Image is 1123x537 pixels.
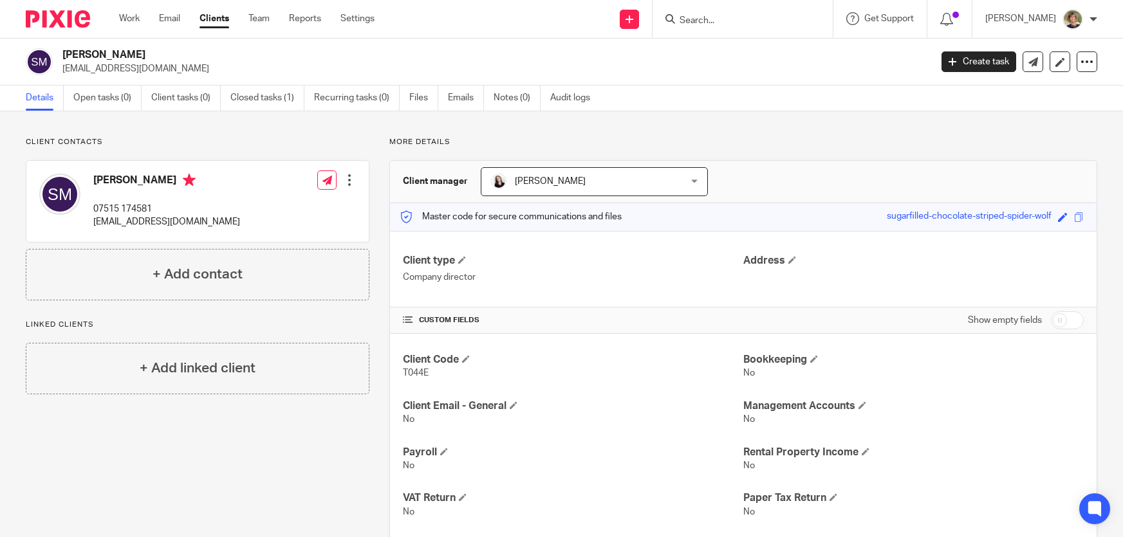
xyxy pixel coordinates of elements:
a: Audit logs [550,86,600,111]
h4: Client type [403,254,743,268]
h4: Paper Tax Return [743,491,1084,505]
h4: + Add linked client [140,358,255,378]
span: No [403,415,414,424]
span: No [403,461,414,470]
p: [EMAIL_ADDRESS][DOMAIN_NAME] [93,215,240,228]
p: More details [389,137,1097,147]
a: Closed tasks (1) [230,86,304,111]
p: Master code for secure communications and files [400,210,622,223]
a: Notes (0) [494,86,541,111]
a: Emails [448,86,484,111]
a: Work [119,12,140,25]
a: Details [26,86,64,111]
p: [EMAIL_ADDRESS][DOMAIN_NAME] [62,62,922,75]
a: Clients [200,12,229,25]
span: No [403,507,414,516]
span: No [743,369,755,378]
a: Reports [289,12,321,25]
label: Show empty fields [968,314,1042,327]
img: High%20Res%20Andrew%20Price%20Accountants_Poppy%20Jakes%20photography-1142.jpg [1063,9,1083,30]
span: T044E [403,369,429,378]
h4: [PERSON_NAME] [93,174,240,190]
img: svg%3E [26,48,53,75]
input: Search [678,15,794,27]
a: Recurring tasks (0) [314,86,400,111]
h4: CUSTOM FIELDS [403,315,743,325]
p: Company director [403,271,743,284]
h4: Client Code [403,353,743,367]
img: Pixie [26,10,90,28]
p: 07515 174581 [93,203,240,215]
p: Client contacts [26,137,369,147]
span: No [743,415,755,424]
a: Create task [942,51,1016,72]
h4: Rental Property Income [743,446,1084,459]
h4: Management Accounts [743,399,1084,413]
div: sugarfilled-chocolate-striped-spider-wolf [887,210,1052,224]
a: Client tasks (0) [151,86,221,111]
h2: [PERSON_NAME] [62,48,750,62]
a: Files [409,86,438,111]
span: No [743,461,755,470]
h4: Client Email - General [403,399,743,413]
p: [PERSON_NAME] [985,12,1056,25]
span: No [743,507,755,516]
h3: Client manager [403,175,468,188]
img: HR%20Andrew%20Price_Molly_Poppy%20Jakes%20Photography-7.jpg [491,174,506,189]
h4: Payroll [403,446,743,459]
h4: Bookkeeping [743,353,1084,367]
h4: Address [743,254,1084,268]
a: Open tasks (0) [73,86,142,111]
p: Linked clients [26,320,369,330]
span: [PERSON_NAME] [515,177,586,186]
i: Primary [183,174,196,187]
h4: VAT Return [403,491,743,505]
a: Team [248,12,270,25]
span: Get Support [864,14,914,23]
a: Email [159,12,180,25]
h4: + Add contact [153,264,243,284]
img: svg%3E [39,174,80,215]
a: Settings [340,12,375,25]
